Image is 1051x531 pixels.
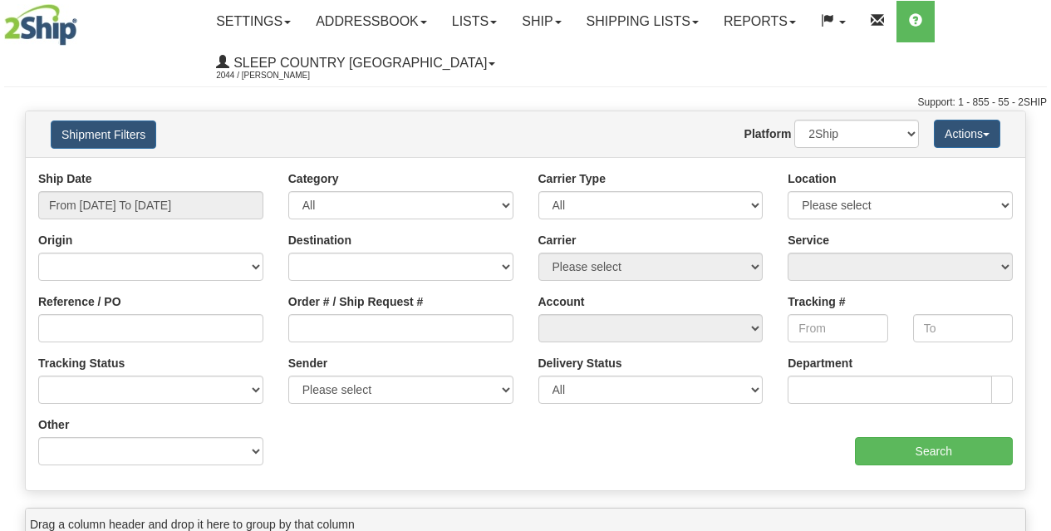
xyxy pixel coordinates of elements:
label: Category [288,170,339,187]
input: From [788,314,887,342]
label: Platform [744,125,792,142]
label: Service [788,232,829,248]
a: Reports [711,1,808,42]
label: Delivery Status [538,355,622,371]
label: Carrier [538,232,577,248]
div: Support: 1 - 855 - 55 - 2SHIP [4,96,1047,110]
span: 2044 / [PERSON_NAME] [216,67,341,84]
label: Order # / Ship Request # [288,293,424,310]
a: Ship [509,1,573,42]
label: Destination [288,232,351,248]
input: To [913,314,1013,342]
label: Ship Date [38,170,92,187]
label: Sender [288,355,327,371]
button: Actions [934,120,1000,148]
label: Carrier Type [538,170,606,187]
button: Shipment Filters [51,120,156,149]
a: Settings [204,1,303,42]
label: Origin [38,232,72,248]
label: Department [788,355,852,371]
span: Sleep Country [GEOGRAPHIC_DATA] [229,56,487,70]
label: Tracking Status [38,355,125,371]
a: Sleep Country [GEOGRAPHIC_DATA] 2044 / [PERSON_NAME] [204,42,508,84]
label: Reference / PO [38,293,121,310]
input: Search [855,437,1014,465]
label: Tracking # [788,293,845,310]
label: Account [538,293,585,310]
img: logo2044.jpg [4,4,77,46]
label: Other [38,416,69,433]
label: Location [788,170,836,187]
iframe: chat widget [1013,180,1049,350]
a: Lists [440,1,509,42]
a: Shipping lists [574,1,711,42]
a: Addressbook [303,1,440,42]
